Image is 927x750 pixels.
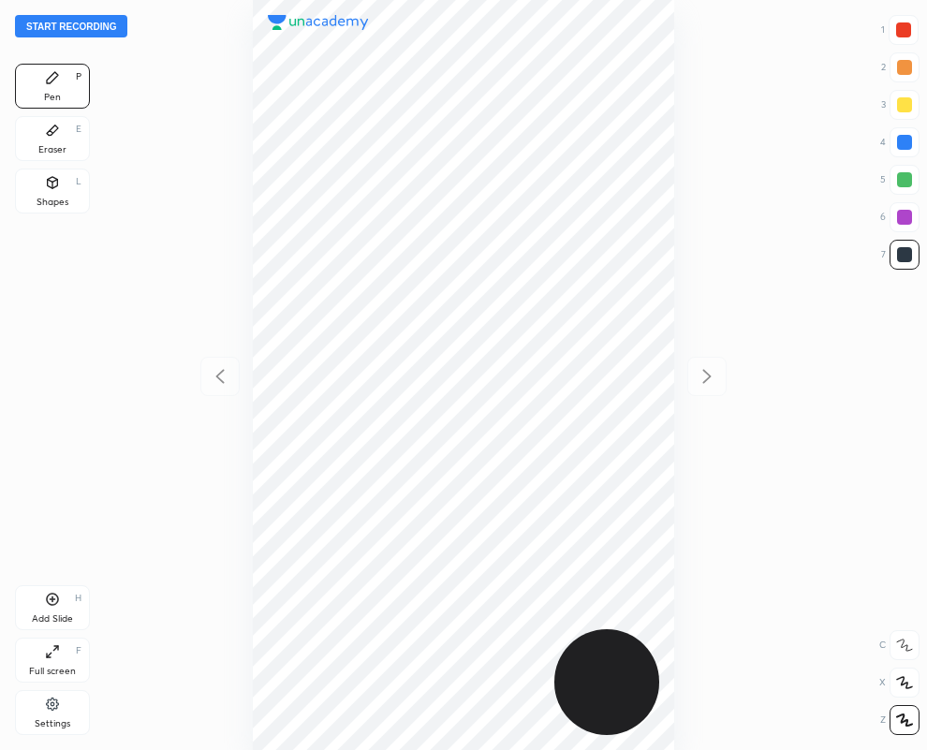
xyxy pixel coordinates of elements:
[15,15,127,37] button: Start recording
[881,240,920,270] div: 7
[37,198,68,207] div: Shapes
[881,90,920,120] div: 3
[76,72,81,81] div: P
[880,705,920,735] div: Z
[38,145,66,154] div: Eraser
[879,630,920,660] div: C
[881,15,919,45] div: 1
[35,719,70,728] div: Settings
[29,667,76,676] div: Full screen
[880,127,920,157] div: 4
[268,15,369,30] img: logo.38c385cc.svg
[879,668,920,698] div: X
[881,52,920,82] div: 2
[44,93,61,102] div: Pen
[880,202,920,232] div: 6
[880,165,920,195] div: 5
[32,614,73,624] div: Add Slide
[76,646,81,655] div: F
[75,594,81,603] div: H
[76,177,81,186] div: L
[76,125,81,134] div: E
